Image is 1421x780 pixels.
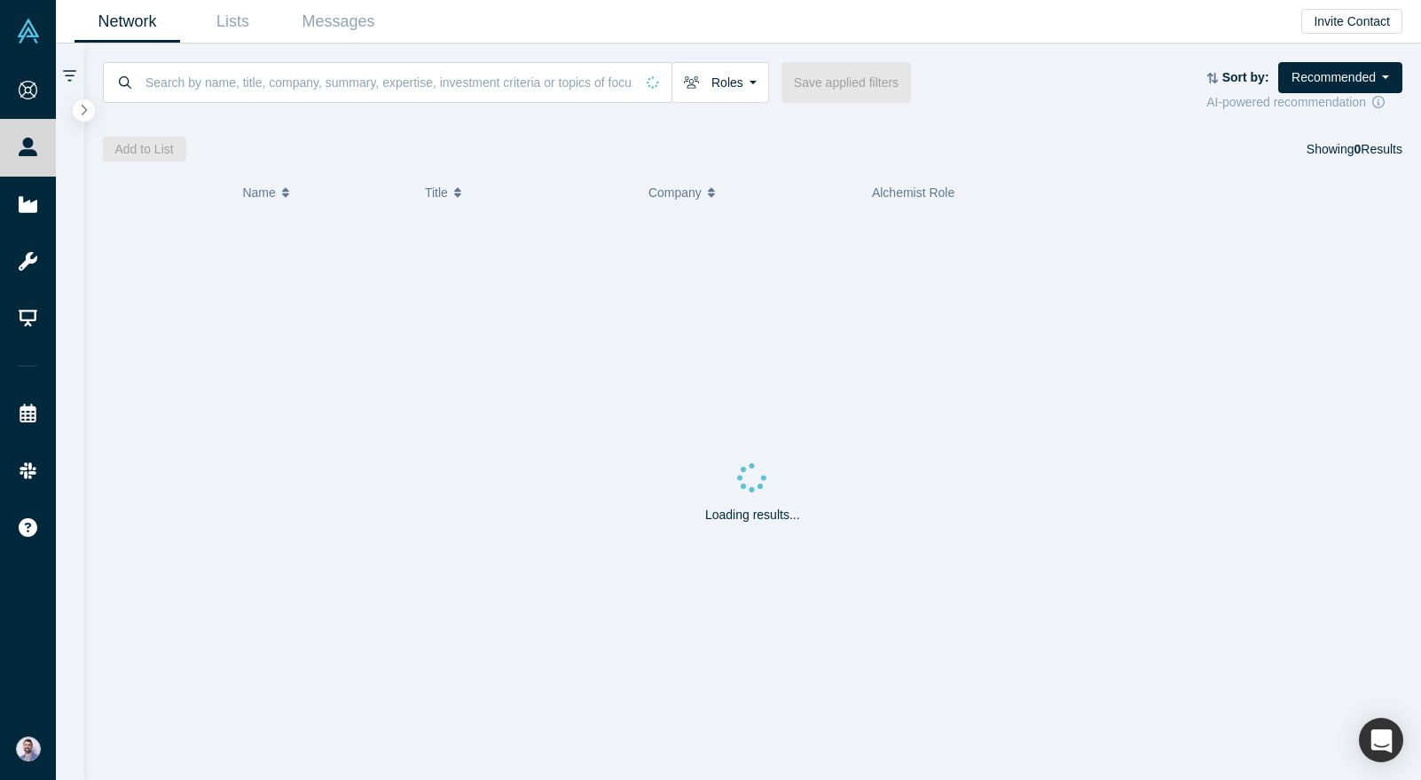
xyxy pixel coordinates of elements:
div: AI-powered recommendation [1206,93,1402,112]
img: Sam Jadali's Account [16,737,41,761]
span: Name [242,174,275,211]
button: Roles [671,62,769,103]
p: Loading results... [705,506,800,524]
button: Recommended [1278,62,1402,93]
button: Company [648,174,853,211]
a: Messages [286,1,391,43]
span: Alchemist Role [872,185,954,200]
strong: Sort by: [1222,70,1269,84]
span: Company [648,174,702,211]
a: Network [75,1,180,43]
div: Showing [1307,137,1402,162]
a: Lists [180,1,286,43]
input: Search by name, title, company, summary, expertise, investment criteria or topics of focus [144,61,634,103]
button: Name [242,174,406,211]
button: Add to List [103,137,186,162]
button: Save applied filters [781,62,911,103]
img: Alchemist Vault Logo [16,19,41,43]
span: Title [425,174,448,211]
span: Results [1354,142,1402,156]
button: Title [425,174,630,211]
button: Invite Contact [1301,9,1402,34]
strong: 0 [1354,142,1362,156]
